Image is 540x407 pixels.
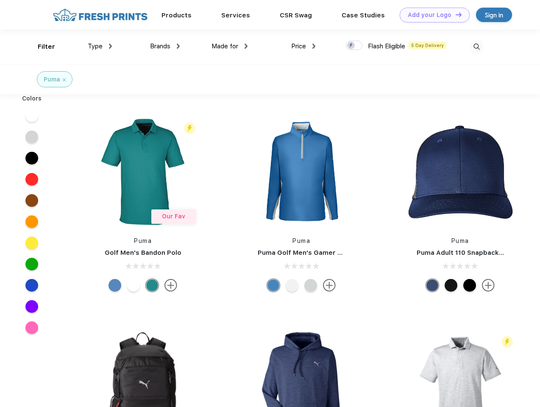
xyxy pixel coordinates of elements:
[445,279,457,292] div: Pma Blk with Pma Blk
[426,279,439,292] div: Peacoat Qut Shd
[134,237,152,244] a: Puma
[161,11,192,19] a: Products
[221,11,250,19] a: Services
[245,115,358,228] img: func=resize&h=266
[280,11,312,19] a: CSR Swag
[109,279,121,292] div: Lake Blue
[184,123,195,134] img: flash_active_toggle.svg
[50,8,150,22] img: fo%20logo%202.webp
[105,249,181,256] a: Golf Men's Bandon Polo
[409,42,446,49] span: 5 Day Delivery
[212,42,238,50] span: Made for
[304,279,317,292] div: High Rise
[501,336,513,348] img: flash_active_toggle.svg
[312,44,315,49] img: dropdown.png
[88,42,103,50] span: Type
[86,115,199,228] img: func=resize&h=266
[150,42,170,50] span: Brands
[408,11,451,19] div: Add your Logo
[476,8,512,22] a: Sign in
[456,12,462,17] img: DT
[109,44,112,49] img: dropdown.png
[286,279,298,292] div: Bright White
[44,75,60,84] div: Puma
[177,44,180,49] img: dropdown.png
[368,42,405,50] span: Flash Eligible
[292,237,310,244] a: Puma
[146,279,159,292] div: Green Lagoon
[127,279,140,292] div: Bright White
[38,42,55,52] div: Filter
[323,279,336,292] img: more.svg
[16,94,48,103] div: Colors
[482,279,495,292] img: more.svg
[463,279,476,292] div: Pma Blk Pma Blk
[164,279,177,292] img: more.svg
[63,78,66,81] img: filter_cancel.svg
[258,249,392,256] a: Puma Golf Men's Gamer Golf Quarter-Zip
[485,10,503,20] div: Sign in
[162,213,185,220] span: Our Fav
[404,115,517,228] img: func=resize&h=266
[245,44,248,49] img: dropdown.png
[470,40,484,54] img: desktop_search.svg
[267,279,280,292] div: Bright Cobalt
[451,237,469,244] a: Puma
[291,42,306,50] span: Price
